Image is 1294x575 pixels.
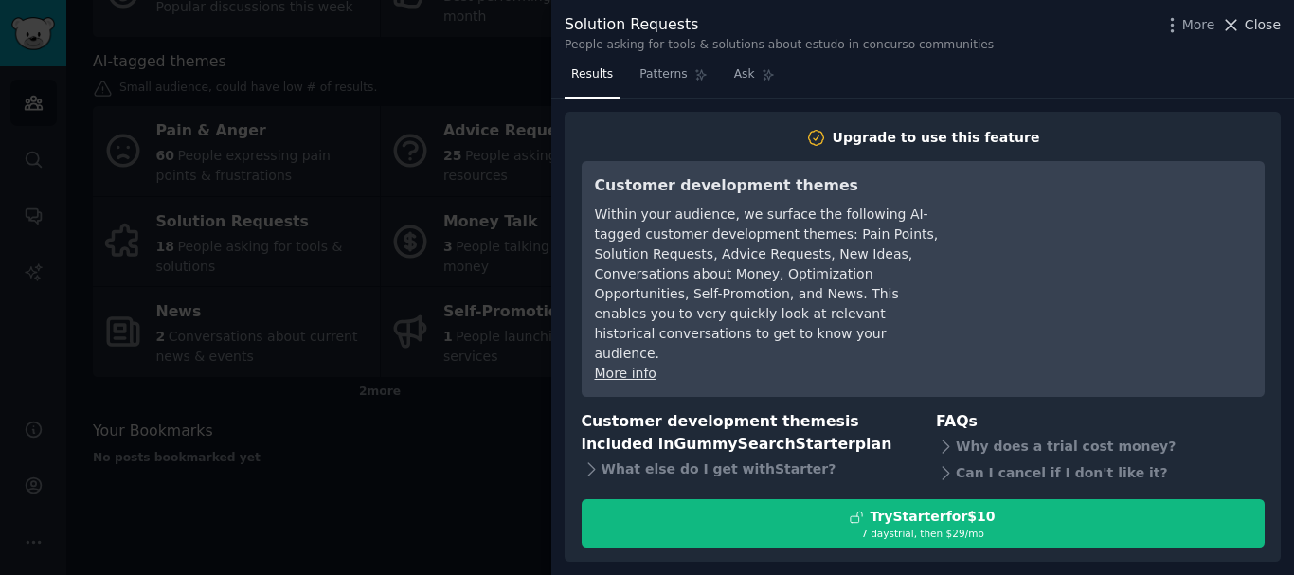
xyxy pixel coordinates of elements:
[728,60,782,99] a: Ask
[936,459,1265,486] div: Can I cancel if I don't like it?
[565,13,994,37] div: Solution Requests
[1245,15,1281,35] span: Close
[582,457,910,483] div: What else do I get with Starter ?
[1162,15,1215,35] button: More
[936,410,1265,434] h3: FAQs
[1221,15,1281,35] button: Close
[595,366,656,381] a: More info
[967,174,1251,316] iframe: YouTube video player
[582,499,1265,548] button: TryStarterfor$107 daystrial, then $29/mo
[595,205,941,364] div: Within your audience, we surface the following AI-tagged customer development themes: Pain Points...
[565,37,994,54] div: People asking for tools & solutions about estudo in concurso communities
[1182,15,1215,35] span: More
[674,435,854,453] span: GummySearch Starter
[595,174,941,198] h3: Customer development themes
[870,507,995,527] div: Try Starter for $10
[734,66,755,83] span: Ask
[633,60,713,99] a: Patterns
[833,128,1040,148] div: Upgrade to use this feature
[583,527,1264,540] div: 7 days trial, then $ 29 /mo
[639,66,687,83] span: Patterns
[565,60,620,99] a: Results
[582,410,910,457] h3: Customer development themes is included in plan
[936,433,1265,459] div: Why does a trial cost money?
[571,66,613,83] span: Results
